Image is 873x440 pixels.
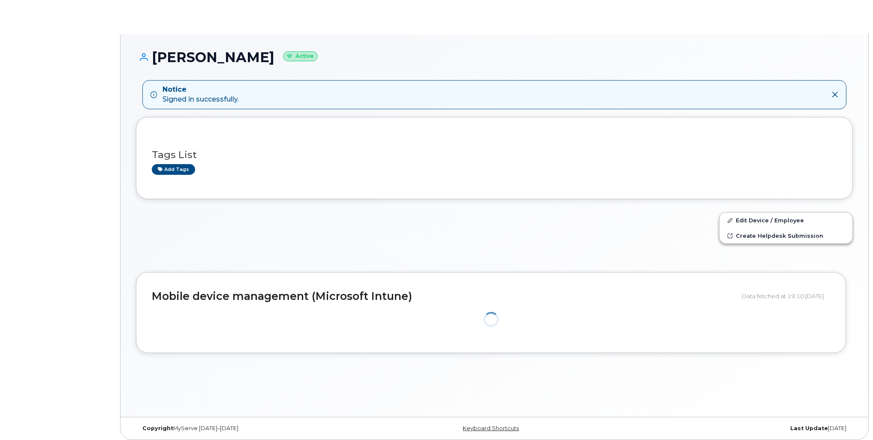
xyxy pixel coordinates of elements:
[163,85,239,95] strong: Notice
[136,425,375,432] div: MyServe [DATE]–[DATE]
[163,85,239,105] div: Signed in successfully.
[719,213,852,228] a: Edit Device / Employee
[463,425,519,431] a: Keyboard Shortcuts
[142,425,173,431] strong: Copyright
[790,425,828,431] strong: Last Update
[152,150,837,160] h3: Tags List
[283,51,318,61] small: Active
[614,425,853,432] div: [DATE]
[152,164,195,175] a: Add tags
[136,50,853,65] h1: [PERSON_NAME]
[719,228,852,243] a: Create Helpdesk Submission
[742,288,830,304] div: Data fetched at 19:10 [DATE]
[152,290,735,302] h2: Mobile device management (Microsoft Intune)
